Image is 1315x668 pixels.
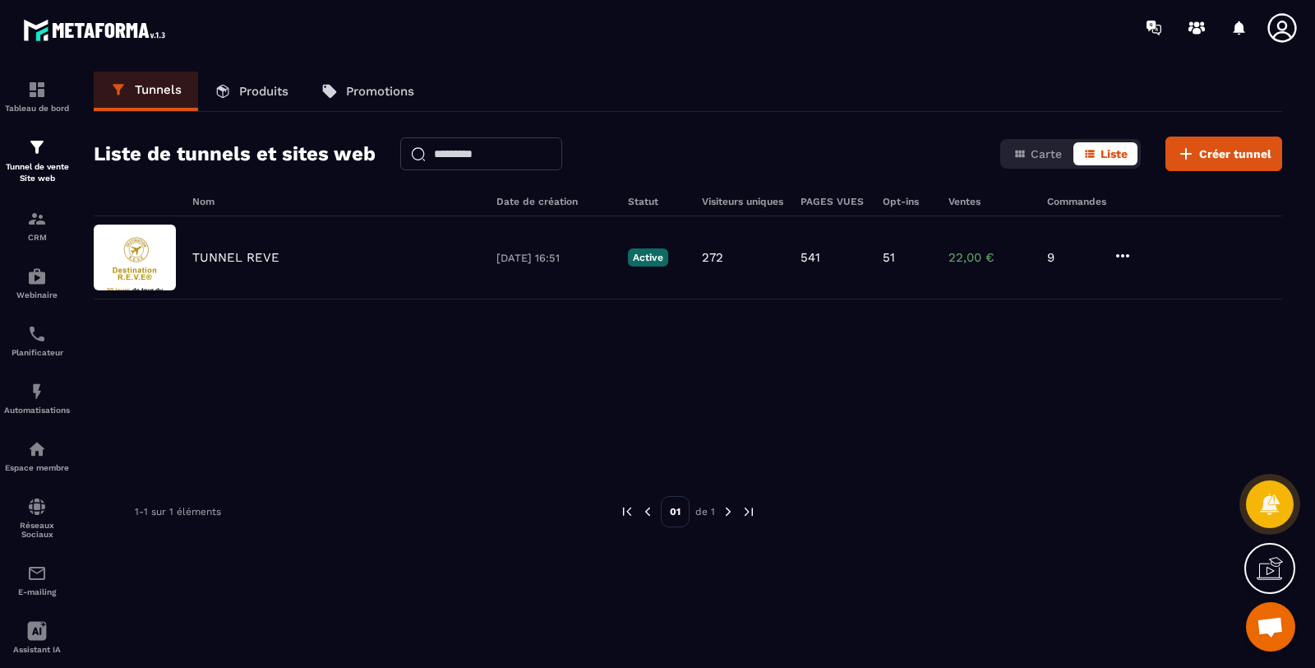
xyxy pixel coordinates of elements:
[1073,142,1137,165] button: Liste
[4,645,70,654] p: Assistant IA
[1199,146,1271,162] span: Créer tunnel
[4,161,70,184] p: Tunnel de vente Site web
[801,196,866,207] h6: PAGES VUES
[4,254,70,312] a: automationsautomationsWebinaire
[1047,250,1096,265] p: 9
[27,439,47,459] img: automations
[27,324,47,344] img: scheduler
[702,196,784,207] h6: Visiteurs uniques
[695,505,715,518] p: de 1
[239,84,288,99] p: Produits
[94,72,198,111] a: Tunnels
[27,564,47,583] img: email
[1004,142,1072,165] button: Carte
[496,252,611,264] p: [DATE] 16:51
[1031,147,1062,160] span: Carte
[135,506,221,517] p: 1-1 sur 1 éléments
[1047,196,1106,207] h6: Commandes
[883,196,932,207] h6: Opt-ins
[27,137,47,157] img: formation
[4,485,70,551] a: social-networksocial-networkRéseaux Sociaux
[661,496,690,527] p: 01
[4,290,70,299] p: Webinaire
[346,84,414,99] p: Promotions
[1246,602,1295,652] div: Ouvrir le chat
[4,427,70,485] a: automationsautomationsEspace membre
[4,463,70,472] p: Espace membre
[883,250,895,265] p: 51
[4,348,70,357] p: Planificateur
[27,209,47,229] img: formation
[801,250,820,265] p: 541
[4,104,70,113] p: Tableau de bord
[4,587,70,596] p: E-mailing
[27,497,47,517] img: social-network
[702,250,723,265] p: 272
[4,312,70,369] a: schedulerschedulerPlanificateur
[4,125,70,197] a: formationformationTunnel de vente Site web
[620,504,634,519] img: prev
[721,504,736,519] img: next
[496,196,611,207] h6: Date de création
[4,369,70,427] a: automationsautomationsAutomatisations
[305,72,431,111] a: Promotions
[198,72,305,111] a: Produits
[135,82,182,97] p: Tunnels
[1165,137,1282,171] button: Créer tunnel
[1100,147,1128,160] span: Liste
[27,80,47,100] img: formation
[4,609,70,666] a: Assistant IA
[27,267,47,286] img: automations
[4,521,70,539] p: Réseaux Sociaux
[192,196,480,207] h6: Nom
[628,248,668,267] p: Active
[628,196,685,207] h6: Statut
[741,504,756,519] img: next
[4,233,70,242] p: CRM
[948,250,1031,265] p: 22,00 €
[4,406,70,415] p: Automatisations
[23,15,171,45] img: logo
[4,551,70,609] a: emailemailE-mailing
[192,250,279,265] p: TUNNEL REVE
[4,197,70,254] a: formationformationCRM
[27,382,47,401] img: automations
[640,504,655,519] img: prev
[94,137,376,170] h2: Liste de tunnels et sites web
[94,225,176,290] img: image
[948,196,1031,207] h6: Ventes
[4,67,70,125] a: formationformationTableau de bord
